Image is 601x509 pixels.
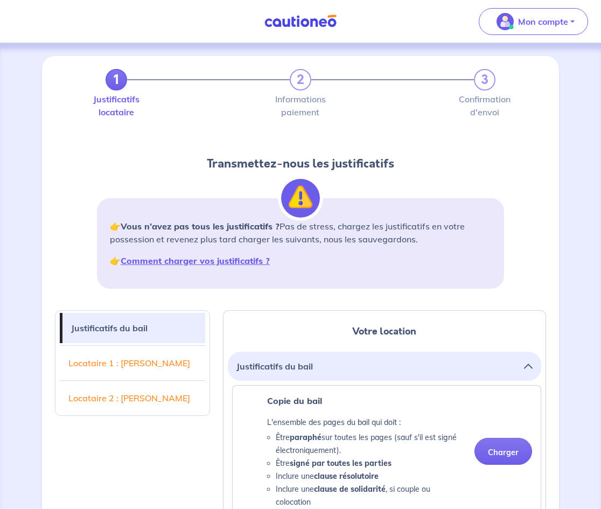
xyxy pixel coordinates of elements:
[97,155,504,172] h2: Transmettez-nous les justificatifs
[267,416,466,429] p: L'ensemble des pages du bail qui doit :
[281,179,320,218] img: illu_alert.svg
[276,431,466,457] li: Être sur toutes les pages (sauf s'il est signé électroniquement).
[62,313,205,343] a: Justificatifs du bail
[290,95,311,116] label: Informations paiement
[60,383,205,413] a: Locataire 2 : [PERSON_NAME]
[290,458,392,468] strong: signé par toutes les parties
[228,324,541,339] h2: Votre location
[290,433,322,442] strong: paraphé
[60,348,205,378] a: Locataire 1 : [PERSON_NAME]
[121,255,270,266] a: Comment charger vos justificatifs ?
[474,95,495,116] label: Confirmation d'envoi
[474,438,532,465] button: Charger
[497,13,514,30] img: illu_account_valid_menu.svg
[260,15,341,28] img: Cautioneo
[121,221,279,232] strong: Vous n’avez pas tous les justificatifs ?
[518,15,568,28] p: Mon compte
[110,220,491,246] p: 👉 Pas de stress, chargez les justificatifs en votre possession et revenez plus tard charger les s...
[236,356,533,376] button: Justificatifs du bail
[276,470,466,483] li: Inclure une
[276,483,466,508] li: Inclure une , si couple ou colocation
[276,457,466,470] li: Être
[314,484,386,494] strong: clause de solidarité
[110,254,491,267] p: 👉
[267,395,322,406] strong: Copie du bail
[106,69,127,90] a: 1
[314,471,379,481] strong: clause résolutoire
[106,95,127,116] label: Justificatifs locataire
[479,8,588,35] button: illu_account_valid_menu.svgMon compte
